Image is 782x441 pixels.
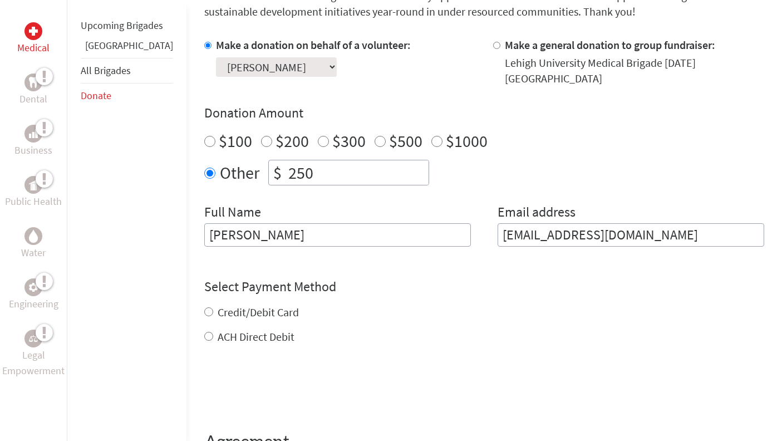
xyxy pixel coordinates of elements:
[5,194,62,209] p: Public Health
[9,296,58,312] p: Engineering
[24,176,42,194] div: Public Health
[505,55,764,86] div: Lehigh University Medical Brigade [DATE] [GEOGRAPHIC_DATA]
[19,73,47,107] a: DentalDental
[5,176,62,209] a: Public HealthPublic Health
[276,130,309,151] label: $200
[389,130,422,151] label: $500
[24,330,42,347] div: Legal Empowerment
[29,27,38,36] img: Medical
[24,227,42,245] div: Water
[332,130,366,151] label: $300
[14,125,52,158] a: BusinessBusiness
[29,129,38,138] img: Business
[81,19,163,32] a: Upcoming Brigades
[2,347,65,379] p: Legal Empowerment
[498,203,576,223] label: Email address
[24,125,42,143] div: Business
[21,227,46,261] a: WaterWater
[81,58,173,84] li: All Brigades
[204,278,764,296] h4: Select Payment Method
[21,245,46,261] p: Water
[505,38,715,52] label: Make a general donation to group fundraiser:
[29,283,38,292] img: Engineering
[219,130,252,151] label: $100
[204,223,471,247] input: Enter Full Name
[286,160,429,185] input: Enter Amount
[218,305,299,319] label: Credit/Debit Card
[19,91,47,107] p: Dental
[9,278,58,312] a: EngineeringEngineering
[24,278,42,296] div: Engineering
[29,335,38,342] img: Legal Empowerment
[2,330,65,379] a: Legal EmpowermentLegal Empowerment
[29,179,38,190] img: Public Health
[29,229,38,242] img: Water
[24,22,42,40] div: Medical
[204,203,261,223] label: Full Name
[269,160,286,185] div: $
[204,104,764,122] h4: Donation Amount
[14,143,52,158] p: Business
[204,367,373,410] iframe: reCAPTCHA
[81,13,173,38] li: Upcoming Brigades
[81,38,173,58] li: Panama
[81,89,111,102] a: Donate
[446,130,488,151] label: $1000
[85,39,173,52] a: [GEOGRAPHIC_DATA]
[81,64,131,77] a: All Brigades
[81,84,173,108] li: Donate
[216,38,411,52] label: Make a donation on behalf of a volunteer:
[17,40,50,56] p: Medical
[218,330,294,344] label: ACH Direct Debit
[24,73,42,91] div: Dental
[29,77,38,87] img: Dental
[17,22,50,56] a: MedicalMedical
[498,223,764,247] input: Your Email
[220,160,259,185] label: Other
